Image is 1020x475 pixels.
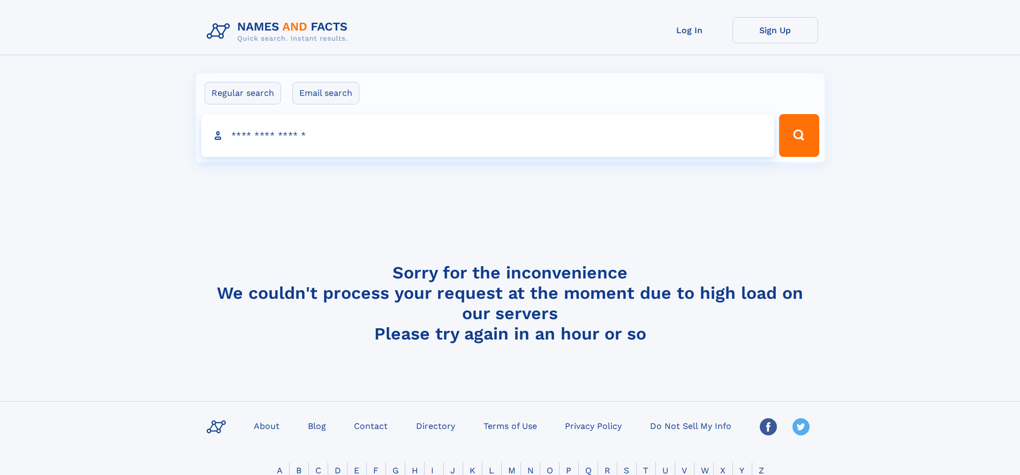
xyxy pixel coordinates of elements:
label: Regular search [205,82,281,104]
a: About [250,418,284,433]
a: Privacy Policy [561,418,626,433]
a: Terms of Use [479,418,541,433]
a: Do Not Sell My Info [646,418,736,433]
a: Blog [304,418,330,433]
input: search input [201,114,775,157]
button: Search Button [779,114,819,157]
a: Sign Up [732,17,818,43]
img: Logo Names and Facts [202,17,357,46]
h4: Sorry for the inconvenience We couldn't process your request at the moment due to high load on ou... [202,262,818,344]
img: Twitter [792,418,810,435]
label: Email search [292,82,359,104]
a: Log In [647,17,732,43]
a: Contact [350,418,392,433]
img: Facebook [760,418,777,435]
a: Directory [412,418,459,433]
